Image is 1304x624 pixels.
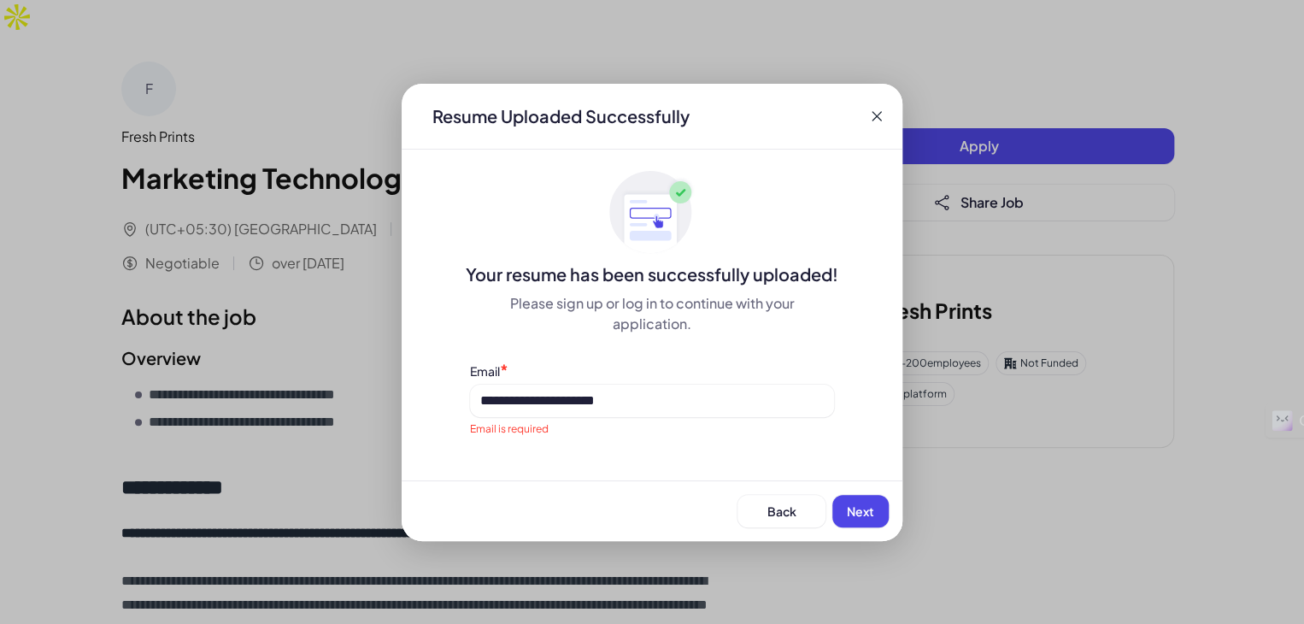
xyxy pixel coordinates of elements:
label: Email [470,363,500,379]
div: Your resume has been successfully uploaded! [402,262,902,286]
span: Email is required [470,422,549,435]
div: Please sign up or log in to continue with your application. [470,293,834,334]
div: Resume Uploaded Successfully [419,104,703,128]
span: Back [767,503,796,519]
button: Next [832,495,889,527]
button: Back [737,495,825,527]
span: Next [847,503,874,519]
img: ApplyedMaskGroup3.svg [609,170,695,256]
